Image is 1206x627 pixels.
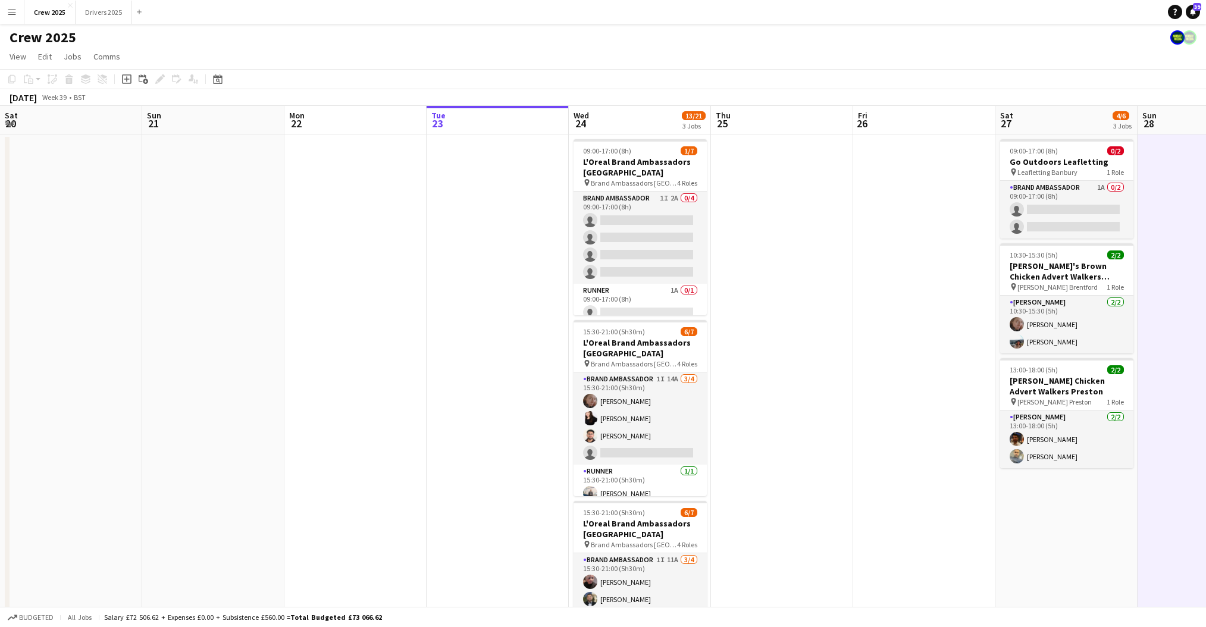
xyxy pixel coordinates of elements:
[1000,181,1133,239] app-card-role: Brand Ambassador1A0/209:00-17:00 (8h)
[681,327,697,336] span: 6/7
[89,49,125,64] a: Comms
[38,51,52,62] span: Edit
[572,117,589,130] span: 24
[6,611,55,624] button: Budgeted
[583,146,631,155] span: 09:00-17:00 (8h)
[1170,30,1185,45] app-user-avatar: Nicola Price
[856,117,867,130] span: 26
[714,117,731,130] span: 25
[1000,243,1133,353] app-job-card: 10:30-15:30 (5h)2/2[PERSON_NAME]'s Brown Chicken Advert Walkers Brentford [PERSON_NAME] Brentford...
[1010,250,1058,259] span: 10:30-15:30 (5h)
[1000,358,1133,468] app-job-card: 13:00-18:00 (5h)2/2[PERSON_NAME] Chicken Advert Walkers Preston [PERSON_NAME] Preston1 Role[PERSO...
[65,613,94,622] span: All jobs
[1107,168,1124,177] span: 1 Role
[10,29,76,46] h1: Crew 2025
[39,93,69,102] span: Week 39
[1017,397,1092,406] span: [PERSON_NAME] Preston
[1182,30,1196,45] app-user-avatar: Nicola Price
[10,51,26,62] span: View
[1186,5,1200,19] a: 39
[574,284,707,324] app-card-role: Runner1A0/109:00-17:00 (8h)
[681,146,697,155] span: 1/7
[1000,139,1133,239] app-job-card: 09:00-17:00 (8h)0/2Go Outdoors Leafletting Leafletting Banbury1 RoleBrand Ambassador1A0/209:00-17...
[682,111,706,120] span: 13/21
[591,359,677,368] span: Brand Ambassadors [GEOGRAPHIC_DATA]
[1113,121,1132,130] div: 3 Jobs
[1107,250,1124,259] span: 2/2
[290,613,382,622] span: Total Budgeted £73 066.62
[1193,3,1201,11] span: 39
[1113,111,1129,120] span: 4/6
[998,117,1013,130] span: 27
[10,92,37,104] div: [DATE]
[1107,146,1124,155] span: 0/2
[574,320,707,496] app-job-card: 15:30-21:00 (5h30m)6/7L'Oreal Brand Ambassadors [GEOGRAPHIC_DATA] Brand Ambassadors [GEOGRAPHIC_D...
[33,49,57,64] a: Edit
[574,110,589,121] span: Wed
[3,117,18,130] span: 20
[1107,397,1124,406] span: 1 Role
[24,1,76,24] button: Crew 2025
[1010,146,1058,155] span: 09:00-17:00 (8h)
[287,117,305,130] span: 22
[289,110,305,121] span: Mon
[1017,168,1077,177] span: Leafletting Banbury
[104,613,382,622] div: Salary £72 506.62 + Expenses £0.00 + Subsistence £560.00 =
[5,49,31,64] a: View
[1142,110,1157,121] span: Sun
[1000,261,1133,282] h3: [PERSON_NAME]'s Brown Chicken Advert Walkers Brentford
[1000,410,1133,468] app-card-role: [PERSON_NAME]2/213:00-18:00 (5h)[PERSON_NAME][PERSON_NAME]
[583,327,645,336] span: 15:30-21:00 (5h30m)
[1010,365,1058,374] span: 13:00-18:00 (5h)
[64,51,82,62] span: Jobs
[5,110,18,121] span: Sat
[682,121,705,130] div: 3 Jobs
[677,178,697,187] span: 4 Roles
[1000,156,1133,167] h3: Go Outdoors Leafletting
[147,110,161,121] span: Sun
[1000,296,1133,353] app-card-role: [PERSON_NAME]2/210:30-15:30 (5h)[PERSON_NAME][PERSON_NAME]
[1107,283,1124,291] span: 1 Role
[574,372,707,465] app-card-role: Brand Ambassador1I14A3/415:30-21:00 (5h30m)[PERSON_NAME][PERSON_NAME][PERSON_NAME]
[431,110,446,121] span: Tue
[1141,117,1157,130] span: 28
[74,93,86,102] div: BST
[677,540,697,549] span: 4 Roles
[430,117,446,130] span: 23
[574,518,707,540] h3: L'Oreal Brand Ambassadors [GEOGRAPHIC_DATA]
[591,540,677,549] span: Brand Ambassadors [GEOGRAPHIC_DATA]
[1000,375,1133,397] h3: [PERSON_NAME] Chicken Advert Walkers Preston
[583,508,645,517] span: 15:30-21:00 (5h30m)
[574,139,707,315] app-job-card: 09:00-17:00 (8h)1/7L'Oreal Brand Ambassadors [GEOGRAPHIC_DATA] Brand Ambassadors [GEOGRAPHIC_DATA...
[574,465,707,505] app-card-role: Runner1/115:30-21:00 (5h30m)[PERSON_NAME]
[574,192,707,284] app-card-role: Brand Ambassador1I2A0/409:00-17:00 (8h)
[1017,283,1098,291] span: [PERSON_NAME] Brentford
[591,178,677,187] span: Brand Ambassadors [GEOGRAPHIC_DATA]
[59,49,86,64] a: Jobs
[681,508,697,517] span: 6/7
[574,337,707,359] h3: L'Oreal Brand Ambassadors [GEOGRAPHIC_DATA]
[1000,110,1013,121] span: Sat
[19,613,54,622] span: Budgeted
[145,117,161,130] span: 21
[76,1,132,24] button: Drivers 2025
[574,156,707,178] h3: L'Oreal Brand Ambassadors [GEOGRAPHIC_DATA]
[716,110,731,121] span: Thu
[677,359,697,368] span: 4 Roles
[1107,365,1124,374] span: 2/2
[858,110,867,121] span: Fri
[93,51,120,62] span: Comms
